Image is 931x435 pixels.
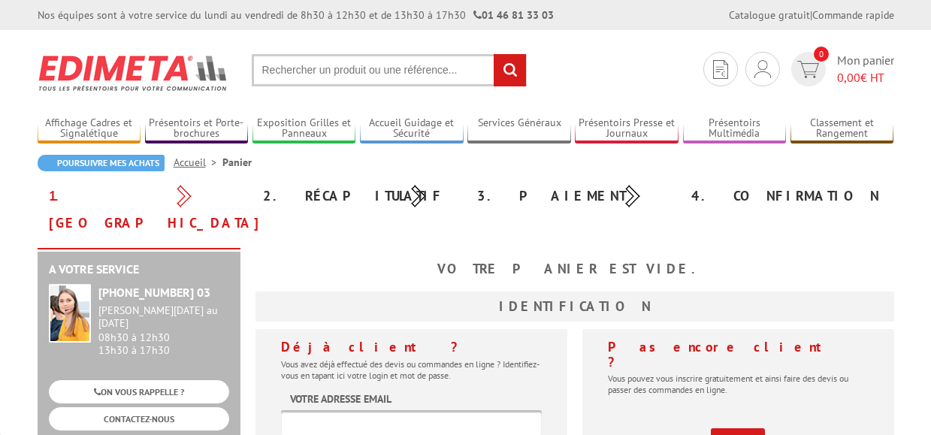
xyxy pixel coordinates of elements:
[252,54,527,86] input: Rechercher un produit ou une référence...
[281,358,542,381] p: Vous avez déjà effectué des devis ou commandes en ligne ? Identifiez-vous en tapant ici votre log...
[467,116,571,141] a: Services Généraux
[729,8,810,22] a: Catalogue gratuit
[680,183,894,210] div: 4. Confirmation
[837,69,894,86] span: € HT
[814,47,829,62] span: 0
[837,70,860,85] span: 0,00
[466,183,680,210] div: 3. Paiement
[608,373,869,395] p: Vous pouvez vous inscrire gratuitement et ainsi faire des devis ou passer des commandes en ligne.
[837,52,894,86] span: Mon panier
[790,116,894,141] a: Classement et Rangement
[787,52,894,86] a: devis rapide 0 Mon panier 0,00€ HT
[575,116,679,141] a: Présentoirs Presse et Journaux
[38,45,229,101] img: Edimeta
[174,156,222,169] a: Accueil
[360,116,464,141] a: Accueil Guidage et Sécurité
[98,304,229,330] div: [PERSON_NAME][DATE] au [DATE]
[290,391,391,406] label: Votre adresse email
[98,285,210,300] strong: [PHONE_NUMBER] 03
[437,260,712,277] b: Votre panier est vide.
[812,8,894,22] a: Commande rapide
[38,183,252,237] div: 1. [GEOGRAPHIC_DATA]
[608,340,869,370] h4: Pas encore client ?
[252,116,356,141] a: Exposition Grilles et Panneaux
[473,8,554,22] strong: 01 46 81 33 03
[754,60,771,78] img: devis rapide
[49,284,91,343] img: widget-service.jpg
[683,116,787,141] a: Présentoirs Multimédia
[281,340,542,355] h4: Déjà client ?
[38,155,165,171] a: Poursuivre mes achats
[797,61,819,78] img: devis rapide
[145,116,249,141] a: Présentoirs et Porte-brochures
[729,8,894,23] div: |
[494,54,526,86] input: rechercher
[255,292,894,322] h3: Identification
[252,183,466,210] div: 2. Récapitulatif
[38,116,141,141] a: Affichage Cadres et Signalétique
[713,60,728,79] img: devis rapide
[222,155,252,170] li: Panier
[49,263,229,276] h2: A votre service
[49,380,229,403] a: ON VOUS RAPPELLE ?
[98,304,229,356] div: 08h30 à 12h30 13h30 à 17h30
[38,8,554,23] div: Nos équipes sont à votre service du lundi au vendredi de 8h30 à 12h30 et de 13h30 à 17h30
[49,407,229,430] a: CONTACTEZ-NOUS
